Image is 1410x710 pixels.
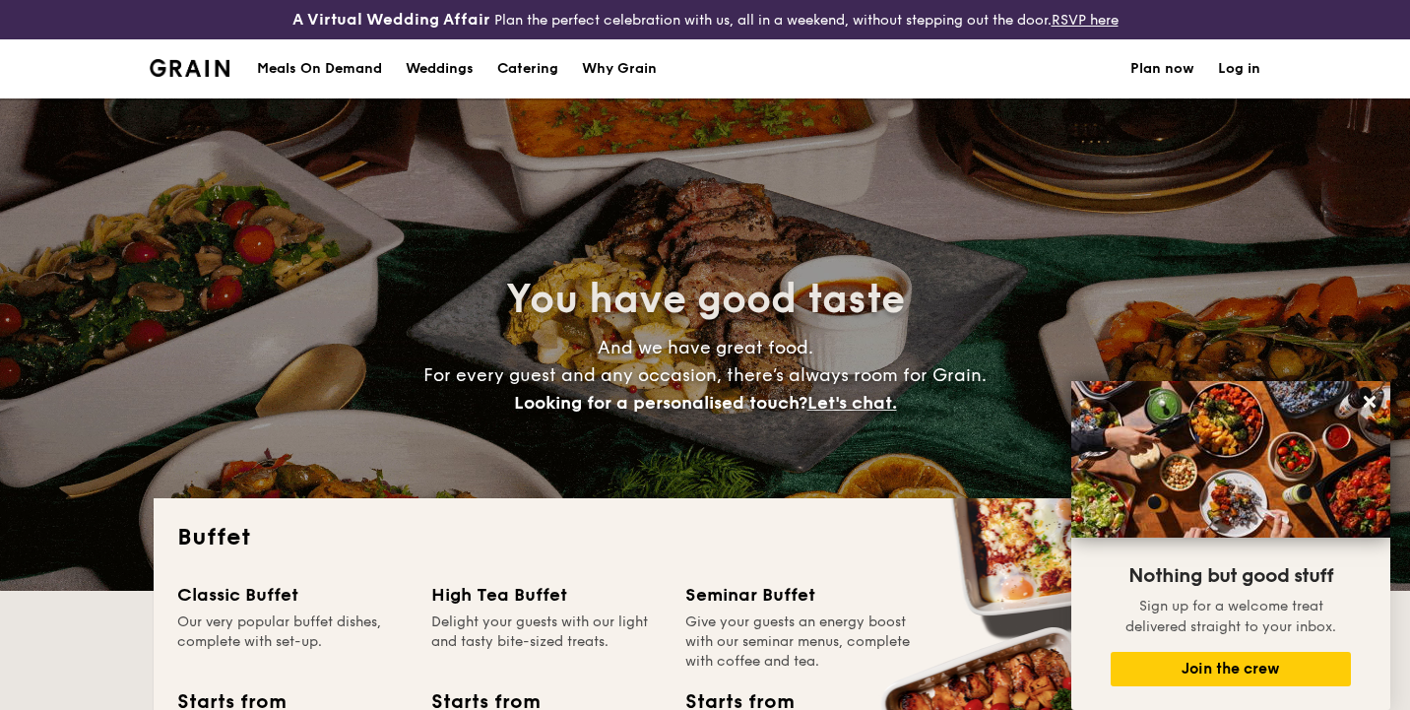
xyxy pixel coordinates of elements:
div: Classic Buffet [177,581,408,609]
div: Why Grain [582,39,657,98]
span: Sign up for a welcome treat delivered straight to your inbox. [1125,598,1336,635]
div: High Tea Buffet [431,581,662,609]
a: RSVP here [1052,12,1119,29]
img: Grain [150,59,229,77]
a: Catering [485,39,570,98]
div: Meals On Demand [257,39,382,98]
div: Weddings [406,39,474,98]
a: Logotype [150,59,229,77]
span: And we have great food. For every guest and any occasion, there’s always room for Grain. [423,337,987,414]
h1: Catering [497,39,558,98]
div: Delight your guests with our light and tasty bite-sized treats. [431,613,662,672]
div: Seminar Buffet [685,581,916,609]
a: Plan now [1130,39,1194,98]
h2: Buffet [177,522,1233,553]
span: Nothing but good stuff [1128,564,1333,588]
div: Give your guests an energy boost with our seminar menus, complete with coffee and tea. [685,613,916,672]
a: Log in [1218,39,1260,98]
a: Meals On Demand [245,39,394,98]
img: DSC07876-Edit02-Large.jpeg [1071,381,1390,538]
div: Our very popular buffet dishes, complete with set-up. [177,613,408,672]
a: Why Grain [570,39,669,98]
span: You have good taste [506,276,905,323]
button: Join the crew [1111,652,1351,686]
a: Weddings [394,39,485,98]
button: Close [1354,386,1385,418]
span: Let's chat. [807,392,897,414]
span: Looking for a personalised touch? [514,392,807,414]
h4: A Virtual Wedding Affair [292,8,490,32]
div: Plan the perfect celebration with us, all in a weekend, without stepping out the door. [235,8,1176,32]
